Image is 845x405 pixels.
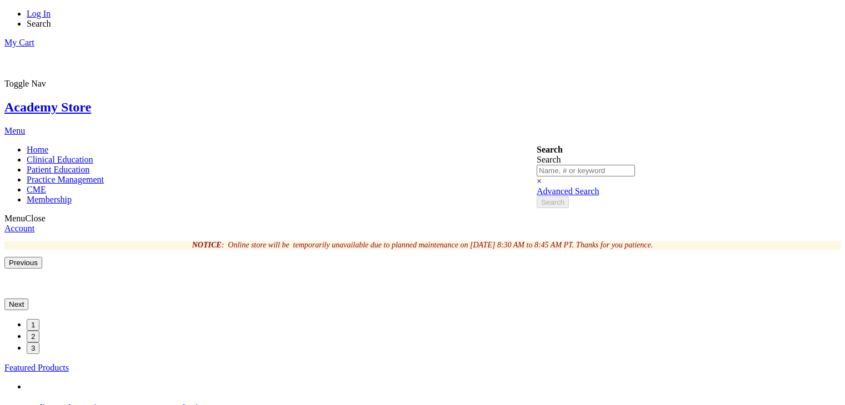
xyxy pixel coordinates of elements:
button: 2 of 3 [27,331,39,342]
div: × [537,176,635,186]
a: Account [4,224,34,233]
span: Patient Education [27,165,89,174]
em: : Online store will be temporarily unavailable due to planned maintenance on [DATE] 8:30 AM to 8:... [192,241,653,249]
a: Menu [4,126,25,135]
a: Advanced Search [537,186,599,196]
button: 1 of 3 [27,319,39,331]
button: Search [537,196,569,208]
span: Search [27,19,51,28]
strong: Search [537,145,563,154]
span: Search [541,198,564,206]
button: Previous [4,257,42,269]
span: Membership [27,195,72,204]
button: Next [4,298,28,310]
span: Clinical Education [27,155,93,164]
span: Home [27,145,48,154]
input: Name, # or keyword [537,165,635,176]
a: Log In [27,9,51,18]
button: 3 of 3 [27,342,39,354]
a: Academy Store [4,100,91,114]
span: Close [25,214,45,223]
span: Practice Management [27,175,104,184]
span: Menu [4,214,25,223]
strong: NOTICE [192,241,222,249]
span: Toggle Nav [4,79,46,88]
a: Featured Products [4,363,69,372]
span: Search [537,155,561,164]
a: My Cart [4,38,34,47]
span: CME [27,185,46,194]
